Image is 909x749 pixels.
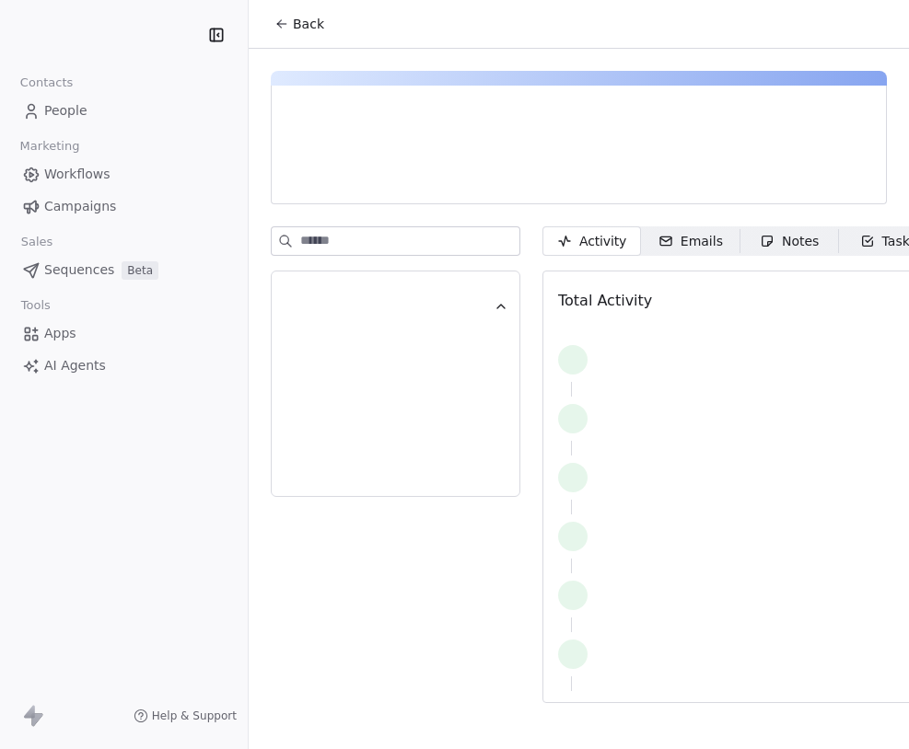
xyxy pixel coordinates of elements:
a: People [15,96,233,126]
span: Marketing [12,133,87,160]
span: Tools [13,292,58,319]
a: SequencesBeta [15,255,233,285]
button: Back [263,7,335,40]
span: Help & Support [152,709,237,723]
span: Contacts [12,69,81,97]
span: AI Agents [44,356,106,375]
a: Workflows [15,159,233,190]
span: People [44,101,87,121]
a: AI Agents [15,351,233,381]
a: Apps [15,318,233,349]
div: Notes [760,232,819,251]
span: Sales [13,228,61,256]
span: Total Activity [558,292,652,309]
div: Emails [658,232,723,251]
a: Campaigns [15,191,233,222]
span: Sequences [44,260,114,280]
a: Help & Support [134,709,237,723]
span: Workflows [44,165,111,184]
span: Apps [44,324,76,343]
span: Beta [122,261,158,280]
span: Campaigns [44,197,116,216]
span: Back [293,15,324,33]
